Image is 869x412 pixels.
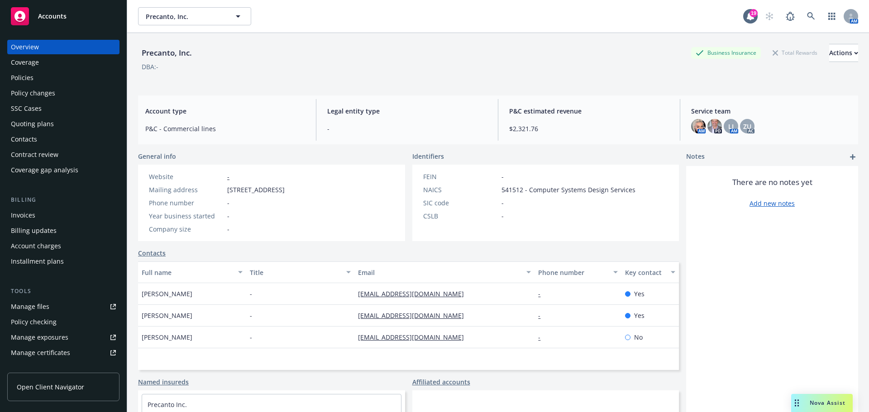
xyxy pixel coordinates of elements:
[250,289,252,298] span: -
[358,289,471,298] a: [EMAIL_ADDRESS][DOMAIN_NAME]
[149,224,224,234] div: Company size
[538,311,548,320] a: -
[691,47,761,58] div: Business Insurance
[7,239,119,253] a: Account charges
[142,268,233,277] div: Full name
[509,106,669,116] span: P&C estimated revenue
[7,71,119,85] a: Policies
[535,261,621,283] button: Phone number
[149,185,224,194] div: Mailing address
[11,163,78,177] div: Coverage gap analysis
[7,315,119,329] a: Policy checking
[227,198,229,208] span: -
[810,399,845,407] span: Nova Assist
[7,163,119,177] a: Coverage gap analysis
[791,394,802,412] div: Drag to move
[250,268,341,277] div: Title
[11,299,49,314] div: Manage files
[138,7,251,25] button: Precanto, Inc.
[149,211,224,221] div: Year business started
[227,185,285,194] span: [STREET_ADDRESS]
[707,119,722,133] img: photo
[7,195,119,204] div: Billing
[146,12,224,21] span: Precanto, Inc.
[148,400,187,409] a: Precanto Inc.
[145,124,305,133] span: P&C - Commercial lines
[11,132,37,147] div: Contacts
[358,268,521,277] div: Email
[142,62,158,71] div: DBA: -
[743,122,751,131] span: ZU
[7,361,119,375] a: Manage claims
[138,152,176,161] span: General info
[7,346,119,360] a: Manage certificates
[7,223,119,238] a: Billing updates
[145,106,305,116] span: Account type
[11,223,57,238] div: Billing updates
[423,172,498,181] div: FEIN
[11,346,70,360] div: Manage certificates
[142,289,192,298] span: [PERSON_NAME]
[538,289,548,298] a: -
[250,311,252,320] span: -
[11,239,61,253] div: Account charges
[11,40,39,54] div: Overview
[327,106,487,116] span: Legal entity type
[728,122,734,131] span: LI
[538,333,548,341] a: -
[327,124,487,133] span: -
[17,382,84,392] span: Open Client Navigator
[538,268,607,277] div: Phone number
[149,172,224,181] div: Website
[423,198,498,208] div: SIC code
[691,119,706,133] img: photo
[691,106,851,116] span: Service team
[847,152,858,162] a: add
[412,152,444,161] span: Identifiers
[7,132,119,147] a: Contacts
[621,261,679,283] button: Key contact
[246,261,354,283] button: Title
[11,71,33,85] div: Policies
[501,198,504,208] span: -
[358,333,471,341] a: [EMAIL_ADDRESS][DOMAIN_NAME]
[634,289,645,298] span: Yes
[501,185,635,194] span: 541512 - Computer Systems Design Services
[11,254,64,269] div: Installment plans
[732,177,812,188] span: There are no notes yet
[138,261,246,283] button: Full name
[142,332,192,342] span: [PERSON_NAME]
[358,311,471,320] a: [EMAIL_ADDRESS][DOMAIN_NAME]
[11,147,58,162] div: Contract review
[781,7,799,25] a: Report a Bug
[423,185,498,194] div: NAICS
[11,117,54,131] div: Quoting plans
[7,147,119,162] a: Contract review
[768,47,822,58] div: Total Rewards
[11,361,57,375] div: Manage claims
[7,254,119,269] a: Installment plans
[750,9,758,17] div: 19
[11,101,42,116] div: SSC Cases
[423,211,498,221] div: CSLB
[7,330,119,345] a: Manage exposures
[227,224,229,234] span: -
[7,55,119,70] a: Coverage
[227,172,229,181] a: -
[11,330,68,345] div: Manage exposures
[7,208,119,223] a: Invoices
[7,86,119,100] a: Policy changes
[760,7,778,25] a: Start snowing
[634,332,643,342] span: No
[11,86,55,100] div: Policy changes
[829,44,858,62] button: Actions
[142,311,192,320] span: [PERSON_NAME]
[750,199,795,208] a: Add new notes
[634,311,645,320] span: Yes
[7,117,119,131] a: Quoting plans
[38,13,67,20] span: Accounts
[227,211,229,221] span: -
[791,394,853,412] button: Nova Assist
